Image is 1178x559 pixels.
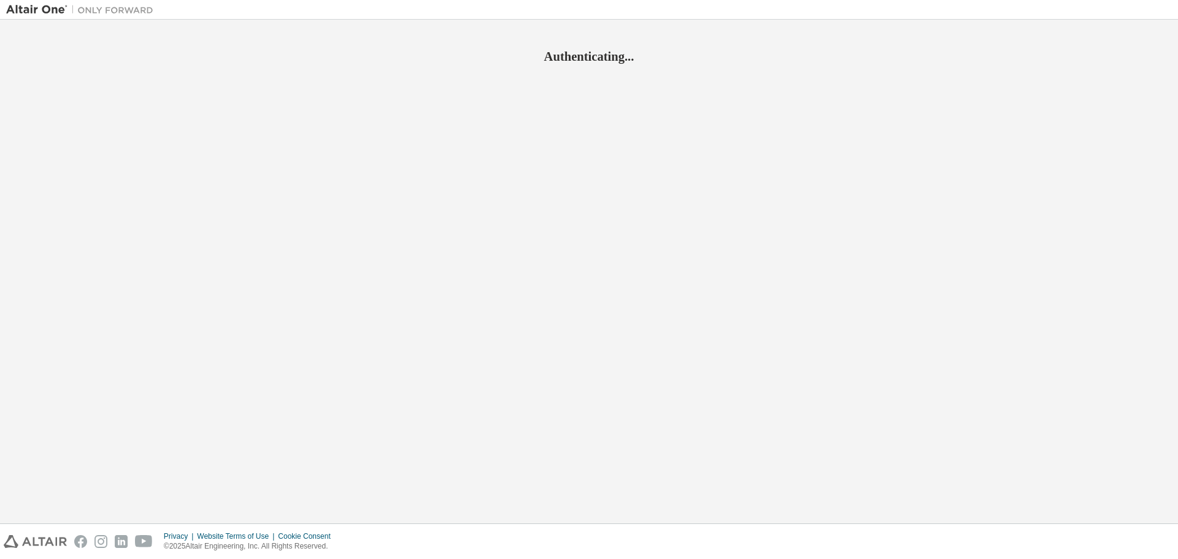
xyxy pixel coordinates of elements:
div: Cookie Consent [278,531,337,541]
img: altair_logo.svg [4,535,67,548]
img: youtube.svg [135,535,153,548]
img: instagram.svg [94,535,107,548]
p: © 2025 Altair Engineering, Inc. All Rights Reserved. [164,541,338,552]
div: Privacy [164,531,197,541]
div: Website Terms of Use [197,531,278,541]
img: Altair One [6,4,160,16]
img: facebook.svg [74,535,87,548]
img: linkedin.svg [115,535,128,548]
h2: Authenticating... [6,48,1172,64]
